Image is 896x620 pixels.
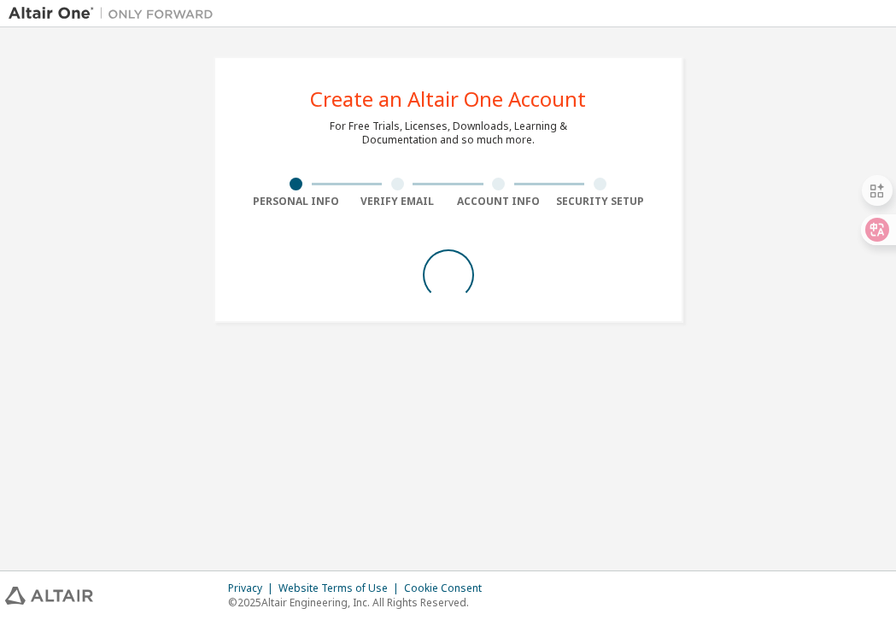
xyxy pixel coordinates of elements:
[228,595,492,610] p: © 2025 Altair Engineering, Inc. All Rights Reserved.
[9,5,222,22] img: Altair One
[246,195,348,208] div: Personal Info
[347,195,448,208] div: Verify Email
[228,582,278,595] div: Privacy
[310,89,586,109] div: Create an Altair One Account
[448,195,550,208] div: Account Info
[549,195,651,208] div: Security Setup
[5,587,93,605] img: altair_logo.svg
[330,120,567,147] div: For Free Trials, Licenses, Downloads, Learning & Documentation and so much more.
[404,582,492,595] div: Cookie Consent
[278,582,404,595] div: Website Terms of Use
